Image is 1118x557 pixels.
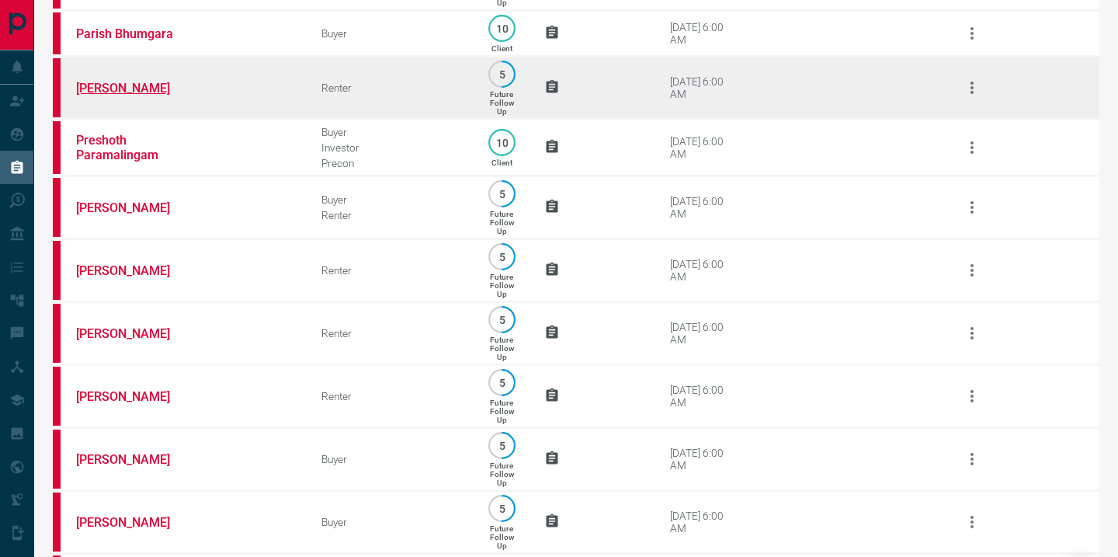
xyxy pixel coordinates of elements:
[491,158,512,167] p: Client
[321,157,460,169] div: Precon
[496,440,508,451] p: 5
[490,210,514,235] p: Future Follow Up
[496,503,508,514] p: 5
[321,193,460,206] div: Buyer
[490,336,514,361] p: Future Follow Up
[490,461,514,487] p: Future Follow Up
[670,510,736,534] div: [DATE] 6:00 AM
[321,453,460,465] div: Buyer
[670,447,736,472] div: [DATE] 6:00 AM
[76,452,193,467] a: [PERSON_NAME]
[53,367,61,426] div: property.ca
[53,12,61,54] div: property.ca
[496,377,508,388] p: 5
[76,200,193,215] a: [PERSON_NAME]
[490,524,514,550] p: Future Follow Up
[670,321,736,346] div: [DATE] 6:00 AM
[321,209,460,221] div: Renter
[496,137,508,148] p: 10
[490,273,514,298] p: Future Follow Up
[670,195,736,220] div: [DATE] 6:00 AM
[490,90,514,116] p: Future Follow Up
[496,68,508,80] p: 5
[670,135,736,160] div: [DATE] 6:00 AM
[76,26,193,41] a: Parish Bhumgara
[321,264,460,277] div: Renter
[76,389,193,404] a: [PERSON_NAME]
[53,121,61,174] div: property.ca
[76,81,193,96] a: [PERSON_NAME]
[321,126,460,138] div: Buyer
[53,430,61,489] div: property.ca
[53,58,61,117] div: property.ca
[496,251,508,263] p: 5
[321,516,460,528] div: Buyer
[321,27,460,40] div: Buyer
[53,178,61,237] div: property.ca
[321,141,460,154] div: Investor
[76,263,193,278] a: [PERSON_NAME]
[670,21,736,46] div: [DATE] 6:00 AM
[321,82,460,94] div: Renter
[670,384,736,409] div: [DATE] 6:00 AM
[496,314,508,325] p: 5
[670,75,736,100] div: [DATE] 6:00 AM
[53,304,61,363] div: property.ca
[490,399,514,424] p: Future Follow Up
[76,515,193,530] a: [PERSON_NAME]
[53,241,61,300] div: property.ca
[491,44,512,53] p: Client
[496,188,508,200] p: 5
[496,23,508,34] p: 10
[670,258,736,283] div: [DATE] 6:00 AM
[76,133,193,162] a: Preshoth Paramalingam
[321,327,460,339] div: Renter
[76,326,193,341] a: [PERSON_NAME]
[53,493,61,552] div: property.ca
[321,390,460,402] div: Renter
